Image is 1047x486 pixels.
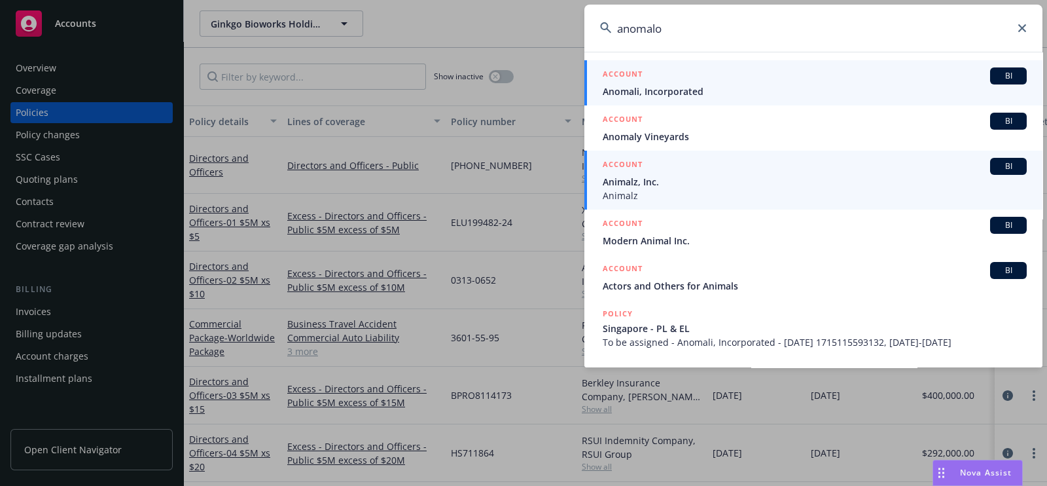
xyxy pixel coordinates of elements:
span: Anomali, Incorporated [603,84,1027,98]
span: BI [995,115,1021,127]
a: ACCOUNTBIModern Animal Inc. [584,210,1042,255]
h5: POLICY [603,364,633,377]
a: ACCOUNTBIAnomali, Incorporated [584,60,1042,105]
a: ACCOUNTBIAnimalz, Inc.Animalz [584,151,1042,210]
span: BI [995,160,1021,172]
h5: ACCOUNT [603,113,643,128]
input: Search... [584,5,1042,52]
span: BI [995,70,1021,82]
span: To be assigned - Anomali, Incorporated - [DATE] 1715115593132, [DATE]-[DATE] [603,335,1027,349]
span: Modern Animal Inc. [603,234,1027,248]
a: ACCOUNTBIActors and Others for Animals [584,255,1042,300]
a: ACCOUNTBIAnomaly Vineyards [584,105,1042,151]
h5: ACCOUNT [603,262,643,278]
span: Anomaly Vineyards [603,130,1027,143]
span: Animalz [603,189,1027,202]
h5: ACCOUNT [603,158,643,174]
span: BI [995,265,1021,276]
h5: POLICY [603,307,633,320]
a: POLICYSingapore - PL & ELTo be assigned - Anomali, Incorporated - [DATE] 1715115593132, [DATE]-[D... [584,300,1042,356]
h5: ACCOUNT [603,67,643,83]
h5: ACCOUNT [603,217,643,233]
div: Drag to move [933,460,949,485]
span: Animalz, Inc. [603,175,1027,189]
span: BI [995,219,1021,231]
button: Nova Assist [932,460,1023,486]
span: Nova Assist [960,467,1012,478]
span: Actors and Others for Animals [603,279,1027,293]
span: Singapore - PL & EL [603,322,1027,335]
a: POLICY [584,356,1042,413]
